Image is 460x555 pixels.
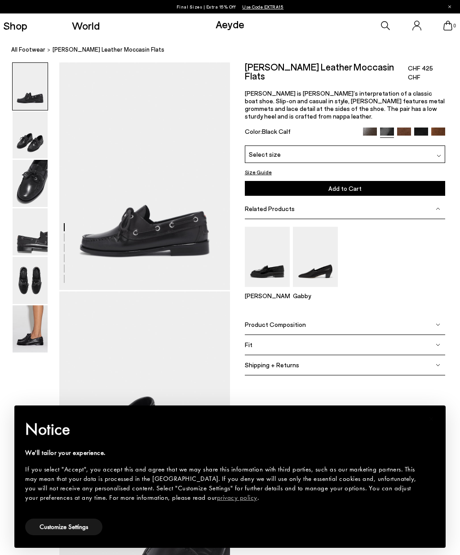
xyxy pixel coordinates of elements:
img: Harris Leather Moccasin Flats - Image 5 [13,257,48,304]
img: Leon Loafers [245,227,290,286]
p: [PERSON_NAME] [245,292,290,300]
div: We'll tailor your experience. [25,448,420,458]
img: Harris Leather Moccasin Flats - Image 6 [13,305,48,352]
h2: Notice [25,418,420,441]
span: Navigate to /collections/ss25-final-sizes [242,4,283,9]
a: Leon Loafers [PERSON_NAME] [245,281,290,300]
span: × [429,412,434,426]
img: Harris Leather Moccasin Flats - Image 1 [13,63,48,110]
span: [PERSON_NAME] Leather Moccasin Flats [53,45,164,54]
img: svg%3E [436,207,440,211]
span: Add to Cart [328,185,362,192]
img: Harris Leather Moccasin Flats - Image 3 [13,160,48,207]
button: Customize Settings [25,519,102,535]
img: svg%3E [436,363,440,367]
span: Fit [245,341,252,348]
h2: [PERSON_NAME] Leather Moccasin Flats [245,62,408,80]
span: 0 [452,23,457,28]
a: 0 [443,21,452,31]
img: svg%3E [436,322,440,327]
div: If you select "Accept", you accept this and agree that we may share this information with third p... [25,465,420,502]
img: svg%3E [437,154,441,158]
span: Related Products [245,205,295,212]
span: Select size [249,150,281,159]
button: Add to Cart [245,181,445,196]
p: [PERSON_NAME] is [PERSON_NAME]’s interpretation of a classic boat shoe. Slip-on and casual in sty... [245,89,445,120]
a: Aeyde [216,18,244,31]
p: Gabby [293,292,338,300]
a: Shop [3,20,27,31]
p: Final Sizes | Extra 15% Off [177,2,284,11]
img: Harris Leather Moccasin Flats - Image 2 [13,111,48,159]
img: svg%3E [436,343,440,347]
img: Harris Leather Moccasin Flats - Image 4 [13,208,48,255]
a: All Footwear [11,45,45,54]
span: CHF 425 CHF [408,64,445,82]
span: Product Composition [245,321,306,328]
button: Size Guide [245,167,272,176]
a: Gabby Almond-Toe Loafers Gabby [293,281,338,300]
a: privacy policy [217,493,257,502]
span: Shipping + Returns [245,361,299,369]
a: World [72,20,100,31]
div: Color: [245,128,357,138]
nav: breadcrumb [11,38,460,62]
img: Gabby Almond-Toe Loafers [293,227,338,286]
button: Close this notice [420,408,442,430]
span: Black Calf [262,128,291,135]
